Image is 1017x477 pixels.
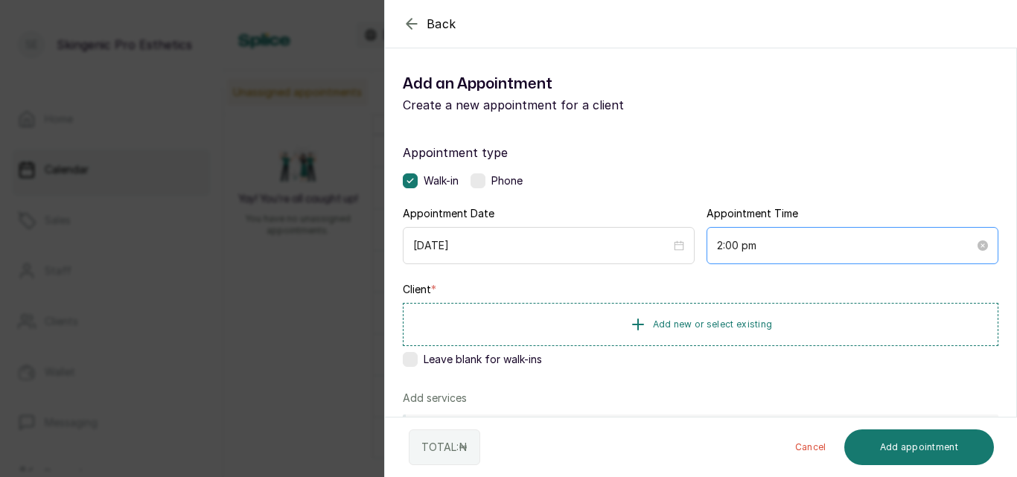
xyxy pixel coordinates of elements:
input: Select date [413,237,671,254]
label: Appointment Date [403,206,494,221]
h1: Add an Appointment [403,72,701,96]
input: Select time [717,237,975,254]
p: Create a new appointment for a client [403,96,701,114]
button: Add appointment [844,429,995,465]
p: TOTAL: ₦ [421,440,468,455]
span: close-circle [978,240,988,251]
button: Add new or select existing [403,303,998,346]
label: Appointment Time [707,206,798,221]
p: Add services [403,391,467,406]
button: Cancel [783,429,838,465]
span: Walk-in [424,173,459,188]
span: Phone [491,173,523,188]
span: Add new or select existing [653,318,773,330]
span: Back [427,15,456,33]
button: Back [403,15,456,33]
label: Appointment type [403,144,998,161]
label: Client [403,282,436,297]
span: Leave blank for walk-ins [424,352,542,367]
